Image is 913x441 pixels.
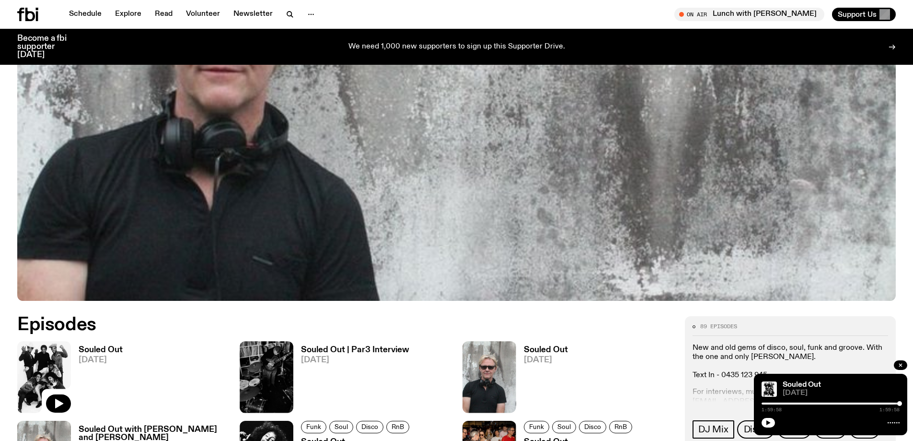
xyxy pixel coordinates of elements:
[392,423,404,430] span: RnB
[109,8,147,21] a: Explore
[744,424,768,435] span: Disco
[783,390,900,397] span: [DATE]
[63,8,107,21] a: Schedule
[524,421,549,433] a: Funk
[301,346,409,354] h3: Souled Out | Par3 Interview
[301,421,326,433] a: Funk
[301,356,409,364] span: [DATE]
[693,344,888,381] p: New and old gems of disco, soul, funk and groove. With the one and only [PERSON_NAME]. Text In - ...
[614,423,627,430] span: RnB
[879,407,900,412] span: 1:59:58
[698,424,728,435] span: DJ Mix
[329,421,353,433] a: Soul
[149,8,178,21] a: Read
[386,421,409,433] a: RnB
[674,8,824,21] button: On AirLunch with [PERSON_NAME]
[361,423,378,430] span: Disco
[529,423,544,430] span: Funk
[579,421,606,433] a: Disco
[524,356,568,364] span: [DATE]
[348,43,565,51] p: We need 1,000 new supporters to sign up this Supporter Drive.
[71,346,123,413] a: Souled Out[DATE]
[79,346,123,354] h3: Souled Out
[762,407,782,412] span: 1:59:58
[17,316,599,334] h2: Episodes
[838,10,877,19] span: Support Us
[832,8,896,21] button: Support Us
[783,381,821,389] a: Souled Out
[356,421,383,433] a: Disco
[335,423,348,430] span: Soul
[737,420,774,439] a: Disco
[552,421,576,433] a: Soul
[524,346,568,354] h3: Souled Out
[79,356,123,364] span: [DATE]
[700,324,737,329] span: 89 episodes
[584,423,601,430] span: Disco
[557,423,571,430] span: Soul
[609,421,632,433] a: RnB
[180,8,226,21] a: Volunteer
[17,35,79,59] h3: Become a fbi supporter [DATE]
[516,346,568,413] a: Souled Out[DATE]
[693,420,734,439] a: DJ Mix
[228,8,278,21] a: Newsletter
[293,346,409,413] a: Souled Out | Par3 Interview[DATE]
[306,423,321,430] span: Funk
[462,341,516,413] img: Stephen looks directly at the camera, wearing a black tee, black sunglasses and headphones around...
